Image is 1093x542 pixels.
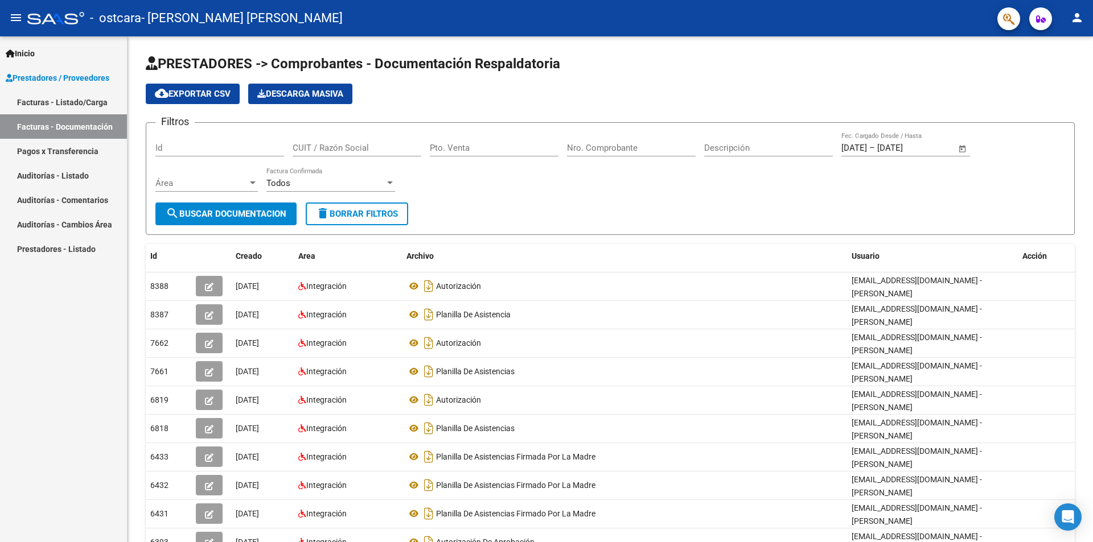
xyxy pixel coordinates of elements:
[306,452,347,461] span: Integración
[155,89,231,99] span: Exportar CSV
[316,209,398,219] span: Borrar Filtros
[436,338,481,347] span: Autorización
[306,509,347,518] span: Integración
[6,72,109,84] span: Prestadores / Proveedores
[306,367,347,376] span: Integración
[298,251,315,260] span: Area
[306,481,347,490] span: Integración
[956,142,969,155] button: Open calendar
[316,206,330,220] mat-icon: delete
[436,367,515,376] span: Planilla De Asistencias
[146,56,560,72] span: PRESTADORES -> Comprobantes - Documentación Respaldatoria
[852,251,880,260] span: Usuario
[1054,503,1082,531] div: Open Intercom Messenger
[236,282,259,291] span: [DATE]
[406,251,434,260] span: Archivo
[266,178,290,188] span: Todos
[236,367,259,376] span: [DATE]
[869,143,875,153] span: –
[1070,11,1084,24] mat-icon: person
[436,310,511,319] span: Planilla De Asistencia
[306,310,347,319] span: Integración
[1018,244,1075,268] datatable-header-cell: Acción
[852,503,982,526] span: [EMAIL_ADDRESS][DOMAIN_NAME] - [PERSON_NAME]
[146,244,191,268] datatable-header-cell: Id
[421,391,436,409] i: Descargar documento
[236,310,259,319] span: [DATE]
[306,338,347,347] span: Integración
[436,395,481,404] span: Autorización
[436,424,515,433] span: Planilla De Asistencias
[852,333,982,355] span: [EMAIL_ADDRESS][DOMAIN_NAME] - [PERSON_NAME]
[236,452,259,461] span: [DATE]
[150,424,169,433] span: 6818
[877,143,932,153] input: Fecha fin
[841,143,867,153] input: Fecha inicio
[236,481,259,490] span: [DATE]
[150,282,169,291] span: 8388
[166,209,286,219] span: Buscar Documentacion
[150,367,169,376] span: 7661
[248,84,352,104] button: Descarga Masiva
[6,47,35,60] span: Inicio
[1022,251,1047,260] span: Acción
[852,418,982,440] span: [EMAIL_ADDRESS][DOMAIN_NAME] - [PERSON_NAME]
[852,361,982,383] span: [EMAIL_ADDRESS][DOMAIN_NAME] - [PERSON_NAME]
[155,86,169,100] mat-icon: cloud_download
[852,304,982,326] span: [EMAIL_ADDRESS][DOMAIN_NAME] - [PERSON_NAME]
[236,509,259,518] span: [DATE]
[9,11,23,24] mat-icon: menu
[236,251,262,260] span: Creado
[150,395,169,404] span: 6819
[402,244,847,268] datatable-header-cell: Archivo
[421,277,436,295] i: Descargar documento
[421,334,436,352] i: Descargar documento
[166,206,179,220] mat-icon: search
[146,84,240,104] button: Exportar CSV
[150,338,169,347] span: 7662
[421,305,436,324] i: Descargar documento
[436,452,595,461] span: Planilla De Asistencias Firmada Por La Madre
[306,424,347,433] span: Integración
[421,419,436,437] i: Descargar documento
[436,481,595,490] span: Planilla De Asistencias Firmado Por La Madre
[90,6,141,31] span: - ostcara
[150,509,169,518] span: 6431
[852,446,982,469] span: [EMAIL_ADDRESS][DOMAIN_NAME] - [PERSON_NAME]
[306,395,347,404] span: Integración
[150,310,169,319] span: 8387
[155,114,195,130] h3: Filtros
[236,424,259,433] span: [DATE]
[306,282,347,291] span: Integración
[236,338,259,347] span: [DATE]
[436,282,481,291] span: Autorización
[852,276,982,298] span: [EMAIL_ADDRESS][DOMAIN_NAME] - [PERSON_NAME]
[852,475,982,497] span: [EMAIL_ADDRESS][DOMAIN_NAME] - [PERSON_NAME]
[294,244,402,268] datatable-header-cell: Area
[852,390,982,412] span: [EMAIL_ADDRESS][DOMAIN_NAME] - [PERSON_NAME]
[436,509,595,518] span: Planilla De Asistencias Firmado Por La Madre
[421,362,436,380] i: Descargar documento
[150,452,169,461] span: 6433
[155,202,297,225] button: Buscar Documentacion
[236,395,259,404] span: [DATE]
[421,504,436,523] i: Descargar documento
[248,84,352,104] app-download-masive: Descarga masiva de comprobantes (adjuntos)
[150,251,157,260] span: Id
[155,178,248,188] span: Área
[257,89,343,99] span: Descarga Masiva
[421,476,436,494] i: Descargar documento
[150,481,169,490] span: 6432
[421,448,436,466] i: Descargar documento
[306,202,408,225] button: Borrar Filtros
[847,244,1018,268] datatable-header-cell: Usuario
[231,244,294,268] datatable-header-cell: Creado
[141,6,343,31] span: - [PERSON_NAME] [PERSON_NAME]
